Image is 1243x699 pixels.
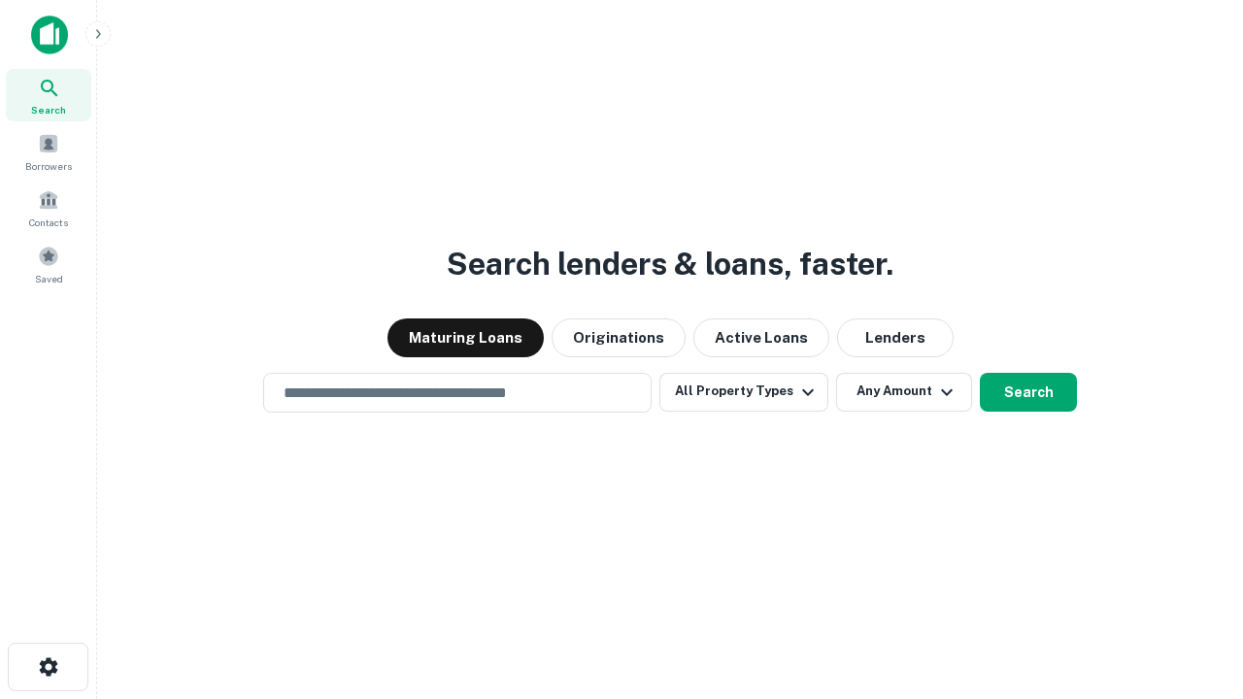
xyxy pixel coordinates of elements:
[31,102,66,117] span: Search
[6,125,91,178] a: Borrowers
[447,241,893,287] h3: Search lenders & loans, faster.
[6,182,91,234] a: Contacts
[35,271,63,286] span: Saved
[6,238,91,290] a: Saved
[552,318,686,357] button: Originations
[837,318,954,357] button: Lenders
[31,16,68,54] img: capitalize-icon.png
[387,318,544,357] button: Maturing Loans
[980,373,1077,412] button: Search
[693,318,829,357] button: Active Loans
[836,373,972,412] button: Any Amount
[659,373,828,412] button: All Property Types
[1146,544,1243,637] iframe: Chat Widget
[25,158,72,174] span: Borrowers
[29,215,68,230] span: Contacts
[6,69,91,121] a: Search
